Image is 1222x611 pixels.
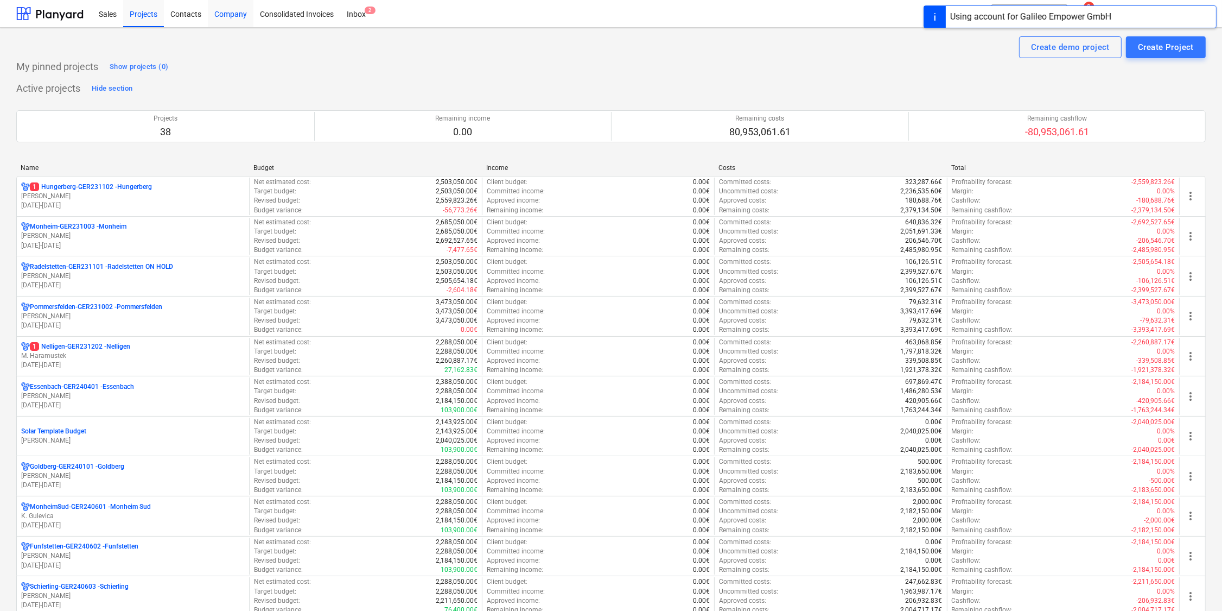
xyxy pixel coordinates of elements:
[254,366,303,375] p: Budget variance :
[21,182,30,192] div: Project has multi currencies enabled
[487,338,527,347] p: Client budget :
[1184,390,1197,403] span: more_vert
[901,286,943,295] p: 2,399,527.67€
[952,298,1013,307] p: Profitability forecast :
[1136,236,1175,245] p: -206,546.70€
[365,7,375,14] span: 2
[21,361,245,370] p: [DATE] - [DATE]
[952,338,1013,347] p: Profitability forecast :
[693,286,710,295] p: 0.00€
[719,347,778,356] p: Uncommitted costs :
[254,396,300,406] p: Revised budget :
[1136,196,1175,205] p: -180,688.76€
[1131,206,1175,215] p: -2,379,134.50€
[436,276,478,286] p: 2,505,654.18€
[461,325,478,335] p: 0.00€
[21,427,245,445] div: Solar Template Budget[PERSON_NAME]
[21,401,245,410] p: [DATE] - [DATE]
[906,356,943,366] p: 339,508.85€
[21,462,245,490] div: Goldberg-GER240101 -Goldberg[PERSON_NAME][DATE]-[DATE]
[1019,36,1122,58] button: Create demo project
[21,542,245,570] div: Funfstetten-GER240602 -Funfstetten[PERSON_NAME][DATE]-[DATE]
[30,182,39,191] span: 1
[487,257,527,267] p: Client budget :
[21,427,86,436] p: Solar Template Budget
[487,406,543,415] p: Remaining income :
[21,272,245,281] p: [PERSON_NAME]
[719,245,769,255] p: Remaining costs :
[254,218,311,227] p: Net estimated cost :
[436,178,478,187] p: 2,503,050.00€
[487,286,543,295] p: Remaining income :
[21,222,245,250] div: Monheim-GER231003 -Monheim[PERSON_NAME][DATE]-[DATE]
[487,267,545,276] p: Committed income :
[693,377,710,387] p: 0.00€
[1131,325,1175,335] p: -3,393,417.69€
[951,164,1175,172] div: Total
[21,512,245,521] p: K. Gulevica
[253,164,478,172] div: Budget
[952,387,974,396] p: Margin :
[906,276,943,286] p: 106,126.51€
[906,257,943,267] p: 106,126.51€
[436,316,478,325] p: 3,473,050.00€
[1157,227,1175,236] p: 0.00%
[1131,178,1175,187] p: -2,559,823.26€
[486,164,710,172] div: Income
[906,338,943,347] p: 463,068.85€
[719,206,769,215] p: Remaining costs :
[487,245,543,255] p: Remaining income :
[21,201,245,210] p: [DATE] - [DATE]
[21,502,30,512] div: Project has multi currencies enabled
[901,387,943,396] p: 1,486,280.53€
[254,377,311,387] p: Net estimated cost :
[21,382,30,392] div: Project has multi currencies enabled
[719,307,778,316] p: Uncommitted costs :
[693,325,710,335] p: 0.00€
[254,245,303,255] p: Budget variance :
[1136,356,1175,366] p: -339,508.85€
[952,178,1013,187] p: Profitability forecast :
[21,262,245,290] div: Radelstetten-GER231101 -Radelstetten ON HOLD[PERSON_NAME][DATE]-[DATE]
[21,542,30,551] div: Project has multi currencies enabled
[901,227,943,236] p: 2,051,691.33€
[21,591,245,601] p: [PERSON_NAME]
[254,267,296,276] p: Target budget :
[1131,418,1175,427] p: -2,040,025.00€
[952,187,974,196] p: Margin :
[693,298,710,307] p: 0.00€
[21,231,245,241] p: [PERSON_NAME]
[487,427,545,436] p: Committed income :
[952,245,1013,255] p: Remaining cashflow :
[487,276,540,286] p: Approved income :
[21,382,245,410] div: Essenbach-GER240401 -Essenbach[PERSON_NAME][DATE]-[DATE]
[1184,350,1197,363] span: more_vert
[901,245,943,255] p: 2,485,980.95€
[21,392,245,401] p: [PERSON_NAME]
[719,377,771,387] p: Committed costs :
[21,321,245,330] p: [DATE] - [DATE]
[718,164,943,172] div: Costs
[254,387,296,396] p: Target budget :
[21,521,245,530] p: [DATE] - [DATE]
[952,196,981,205] p: Cashflow :
[906,178,943,187] p: 323,287.66€
[901,307,943,316] p: 3,393,417.69€
[719,187,778,196] p: Uncommitted costs :
[254,418,311,427] p: Net estimated cost :
[952,286,1013,295] p: Remaining cashflow :
[1168,559,1222,611] iframe: Chat Widget
[254,178,311,187] p: Net estimated cost :
[21,342,30,351] div: Project has multi currencies enabled
[719,286,769,295] p: Remaining costs :
[719,387,778,396] p: Uncommitted costs :
[487,206,543,215] p: Remaining income :
[436,418,478,427] p: 2,143,925.00€
[21,471,245,481] p: [PERSON_NAME]
[901,187,943,196] p: 2,236,535.60€
[1131,377,1175,387] p: -2,184,150.00€
[1136,396,1175,406] p: -420,905.66€
[487,178,527,187] p: Client budget :
[1136,276,1175,286] p: -106,126.51€
[952,316,981,325] p: Cashflow :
